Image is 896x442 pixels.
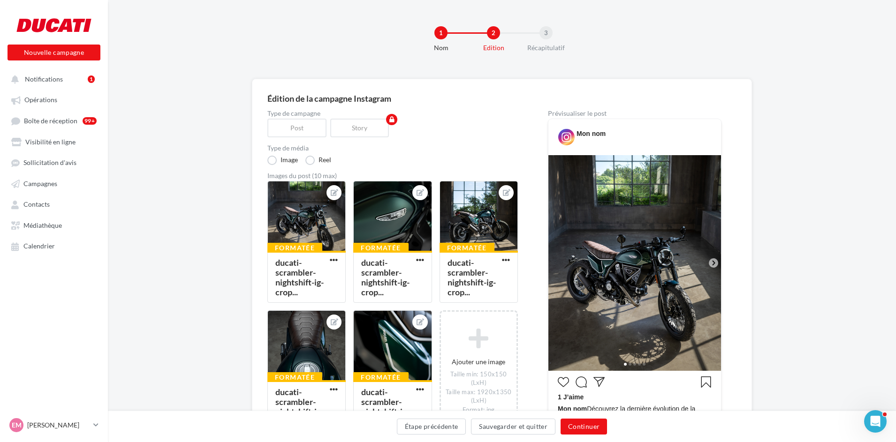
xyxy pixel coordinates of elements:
label: Type de média [267,145,518,151]
div: Edition [463,43,524,52]
div: Formatée [353,243,408,253]
span: Sollicitation d'avis [23,159,76,167]
p: [PERSON_NAME] [27,420,90,430]
a: Visibilité en ligne [6,133,102,150]
div: Formatée [267,243,322,253]
a: Médiathèque [6,217,102,233]
div: ducati-scrambler-nightshift-ig-crop... [275,387,324,427]
a: Campagnes [6,175,102,192]
div: ducati-scrambler-nightshift-ig-crop... [361,257,410,297]
label: Type de campagne [267,110,518,117]
span: Médiathèque [23,221,62,229]
span: EM [12,420,22,430]
button: Continuer [561,419,607,435]
a: Opérations [6,91,102,108]
svg: J’aime [558,376,569,388]
span: Opérations [24,96,57,104]
button: Sauvegarder et quitter [471,419,555,435]
span: Mon nom [558,405,587,412]
a: Boîte de réception99+ [6,112,102,129]
label: Image [267,156,298,165]
svg: Partager la publication [593,376,605,388]
a: Calendrier [6,237,102,254]
div: ducati-scrambler-nightshift-ig-crop... [448,257,496,297]
div: Images du post (10 max) [267,172,518,179]
span: Notifications [25,75,63,83]
span: Visibilité en ligne [25,138,76,146]
iframe: Intercom live chat [864,410,887,433]
div: Formatée [267,372,322,382]
span: Boîte de réception [24,117,77,125]
a: Contacts [6,195,102,212]
div: 2 [487,26,500,39]
div: Prévisualiser le post [548,110,721,117]
span: Campagnes [23,180,57,187]
div: 1 [88,75,95,83]
div: Récapitulatif [516,43,576,52]
div: ducati-scrambler-nightshift-ig-crop... [275,257,324,297]
button: Nouvelle campagne [8,45,100,60]
svg: Enregistrer [700,376,712,388]
span: Calendrier [23,242,55,250]
div: 99+ [83,117,97,125]
label: Reel [305,156,331,165]
div: Édition de la campagne Instagram [267,94,737,103]
button: Notifications 1 [6,70,99,87]
div: Formatée [440,243,494,253]
a: Sollicitation d'avis [6,154,102,171]
svg: Commenter [576,376,587,388]
button: Étape précédente [397,419,466,435]
div: ducati-scrambler-nightshift-ig-crop... [361,387,410,427]
div: 1 [434,26,448,39]
span: Contacts [23,201,50,209]
a: EM [PERSON_NAME] [8,416,100,434]
div: 1 J’aime [558,392,712,404]
div: Formatée [353,372,408,382]
div: Mon nom [577,129,606,138]
div: Nom [411,43,471,52]
div: 3 [539,26,553,39]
